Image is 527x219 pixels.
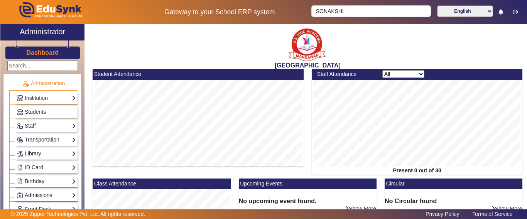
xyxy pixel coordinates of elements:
img: b9104f0a-387a-4379-b368-ffa933cda262 [288,26,327,62]
a: Administrator [0,24,84,40]
div: Present 0 out of 30 [312,167,523,175]
p: © 2025 Zipper Technologies Pvt. Ltd. All rights reserved. [11,210,145,218]
p: Administration [9,79,78,88]
h6: No upcoming event found. [239,197,377,205]
a: Show More [345,205,377,212]
mat-card-header: Upcoming Events [239,179,377,189]
a: Students [17,108,76,116]
a: Show More [491,205,523,212]
mat-card-header: Circular [385,179,522,189]
img: Students.png [17,109,23,115]
a: Terms of Service [468,209,516,219]
h3: Dashboard [26,49,59,56]
a: Dashboard [26,49,59,57]
a: Privacy Policy [422,209,463,219]
h5: Gateway to your School ERP system [136,8,304,16]
input: Search [311,5,431,17]
h2: Administrator [20,27,65,36]
div: Staff Attendance [313,70,378,78]
mat-card-header: Student Attendance [93,69,304,80]
img: Administration.png [22,80,29,87]
mat-card-header: Class Attendance [93,179,230,189]
span: Students [25,109,46,115]
h6: No Circular found [385,197,522,205]
input: Search... [7,61,78,71]
h2: [GEOGRAPHIC_DATA] [89,62,527,69]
